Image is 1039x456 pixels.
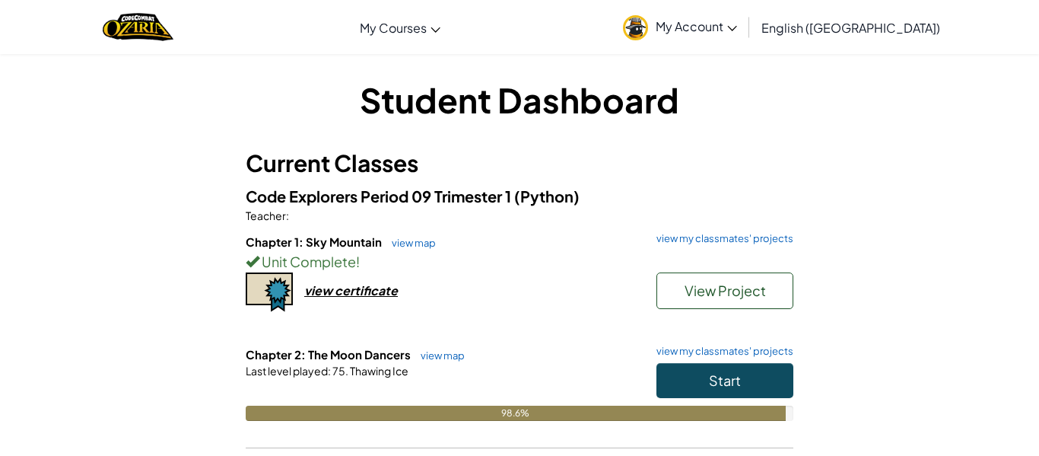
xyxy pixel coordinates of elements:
a: view certificate [246,282,398,298]
div: 98.6% [246,406,786,421]
span: : [286,209,289,222]
span: My Courses [360,20,427,36]
h1: Student Dashboard [246,76,793,123]
span: Thawing Ice [348,364,408,378]
a: view map [384,237,436,249]
h3: Current Classes [246,146,793,180]
a: Ozaria by CodeCombat logo [103,11,173,43]
span: Chapter 1: Sky Mountain [246,234,384,249]
span: Chapter 2: The Moon Dancers [246,347,413,362]
span: Code Explorers Period 09 Trimester 1 [246,187,514,206]
a: view my classmates' projects [649,346,793,356]
a: My Courses [352,7,448,48]
a: My Account [615,3,745,51]
a: view my classmates' projects [649,234,793,244]
span: Unit Complete [259,253,356,270]
span: 75. [331,364,348,378]
a: English ([GEOGRAPHIC_DATA]) [754,7,948,48]
img: certificate-icon.png [246,273,293,312]
a: view map [413,349,465,362]
span: English ([GEOGRAPHIC_DATA]) [761,20,940,36]
button: Start [656,363,793,398]
span: Teacher [246,209,286,222]
span: My Account [656,18,737,34]
button: View Project [656,273,793,309]
span: View Project [685,282,766,299]
img: avatar [623,15,648,40]
span: (Python) [514,187,580,206]
span: Last level played [246,364,328,378]
div: view certificate [304,282,398,298]
span: : [328,364,331,378]
span: ! [356,253,360,270]
span: Start [709,371,741,389]
img: Home [103,11,173,43]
